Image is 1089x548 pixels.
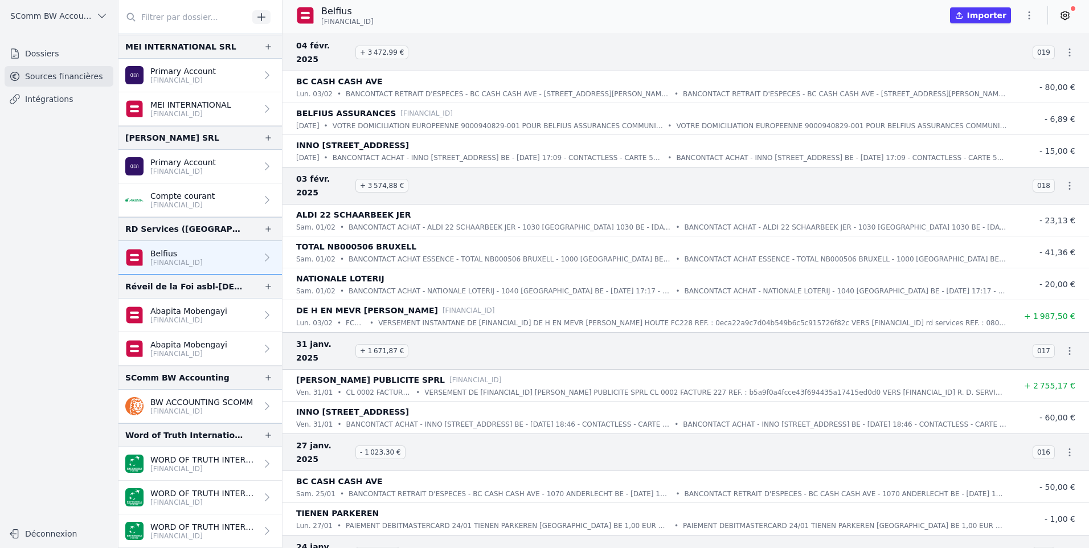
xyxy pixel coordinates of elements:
img: belfius-1.png [125,248,144,267]
span: 016 [1033,445,1055,459]
div: [PERSON_NAME] SRL [125,131,219,145]
img: ing.png [125,397,144,415]
p: PAIEMENT DEBITMASTERCARD 24/01 TIENEN PARKEREN [GEOGRAPHIC_DATA] BE 1,00 EUR CARTE N° [CREDIT_CAR... [346,520,670,531]
a: Belfius [FINANCIAL_ID] [118,241,282,275]
span: - 15,00 € [1039,146,1075,156]
p: BANCONTACT ACHAT ESSENCE - TOTAL NB000506 BRUXELL - 1000 [GEOGRAPHIC_DATA] BE - [DATE] 11:44 - CA... [349,253,671,265]
p: VOTRE DOMICILIATION EUROPEENNE 9000940829-001 POUR BELFIUS ASSURANCES COMMUNICATION : Identifiant... [333,120,664,132]
p: BANCONTACT RETRAIT D'ESPECES - BC CASH CASH AVE - [STREET_ADDRESS][PERSON_NAME] BE - [DATE] 20:04... [683,88,1007,100]
div: • [674,520,678,531]
p: Compte courant [150,190,215,202]
a: Primary Account [FINANCIAL_ID] [118,150,282,183]
p: BANCONTACT ACHAT - NATIONALE LOTERIJ - 1040 [GEOGRAPHIC_DATA] BE - [DATE] 17:17 - VIA INTERNET - ... [349,285,671,297]
div: • [324,120,328,132]
p: TIENEN PARKEREN [296,506,379,520]
p: INNO [STREET_ADDRESS] [296,138,409,152]
button: Importer [950,7,1011,23]
span: SComm BW Accounting [10,10,92,22]
p: BANCONTACT RETRAIT D'ESPECES - BC CASH CASH AVE - 1070 ANDERLECHT BE - [DATE] 15:58 - CARTE 5169 ... [685,488,1007,500]
p: Primary Account [150,66,216,77]
span: [FINANCIAL_ID] [321,17,374,26]
p: Abapita Mobengayi [150,339,227,350]
p: [PERSON_NAME] PUBLICITE SPRL [296,373,445,387]
p: BANCONTACT RETRAIT D'ESPECES - BC CASH CASH AVE - 1070 ANDERLECHT BE - [DATE] 15:58 - CARTE 5169 ... [349,488,671,500]
span: - 6,89 € [1045,114,1075,124]
p: BW ACCOUNTING SCOMM [150,396,253,408]
a: Sources financières [5,66,113,87]
p: FC228 [346,317,365,329]
div: • [675,488,679,500]
div: • [324,152,328,163]
p: WORD OF TRUTH INTERNATIONA [150,488,257,499]
span: - 1 023,30 € [355,445,406,459]
div: • [674,88,678,100]
p: DE H EN MEVR [PERSON_NAME] [296,304,438,317]
p: [DATE] [296,120,320,132]
p: CL 0002 FACTURE 227 [346,387,412,398]
p: [FINANCIAL_ID] [150,258,203,267]
span: 31 janv. 2025 [296,337,351,365]
p: sam. 01/02 [296,222,335,233]
p: [FINANCIAL_ID] [150,531,257,541]
span: - 23,13 € [1039,216,1075,225]
span: - 50,00 € [1039,482,1075,492]
img: belfius.png [125,100,144,118]
img: BNP_BE_BUSINESS_GEBABEBB.png [125,455,144,473]
div: • [675,253,679,265]
span: + 3 472,99 € [355,46,408,59]
p: [FINANCIAL_ID] [150,201,215,210]
div: MEI INTERNATIONAL SRL [125,40,236,54]
p: ALDI 22 SCHAARBEEK JER [296,208,411,222]
span: - 80,00 € [1039,83,1075,92]
p: MEI INTERNATIONAL [150,99,231,111]
div: RD Services ([GEOGRAPHIC_DATA][PERSON_NAME][GEOGRAPHIC_DATA]) [125,222,245,236]
div: • [337,387,341,398]
p: [DATE] [296,152,320,163]
div: • [337,520,341,531]
img: belfius-1.png [125,306,144,324]
span: - 41,36 € [1039,248,1075,257]
p: [FINANCIAL_ID] [400,108,453,119]
p: BANCONTACT ACHAT - ALDI 22 SCHAARBEEK JER - 1030 [GEOGRAPHIC_DATA] 1030 BE - [DATE] 11:08 - CONTA... [349,222,671,233]
p: BANCONTACT ACHAT - INNO [STREET_ADDRESS] BE - [DATE] 17:09 - CONTACTLESS - CARTE 5169 20XX XXXX 1... [676,152,1007,163]
a: WORD OF TRUTH INTERNATIONA [FINANCIAL_ID] [118,481,282,514]
a: Abapita Mobengayi [FINANCIAL_ID] [118,332,282,366]
p: BANCONTACT ACHAT - NATIONALE LOTERIJ - 1040 [GEOGRAPHIC_DATA] BE - [DATE] 17:17 - VIA INTERNET - ... [685,285,1007,297]
a: WORD OF TRUTH INTERNATIONA [FINANCIAL_ID] [118,447,282,481]
div: • [337,88,341,100]
div: SComm BW Accounting [125,371,230,385]
p: ven. 31/01 [296,419,333,430]
p: Belfius [150,248,203,259]
div: • [675,285,679,297]
p: [FINANCIAL_ID] [150,464,257,473]
a: BW ACCOUNTING SCOMM [FINANCIAL_ID] [118,390,282,423]
div: • [340,222,344,233]
p: BANCONTACT RETRAIT D'ESPECES - BC CASH CASH AVE - [STREET_ADDRESS][PERSON_NAME] BE - [DATE] 20:04... [346,88,670,100]
p: INNO [STREET_ADDRESS] [296,405,409,419]
p: sam. 01/02 [296,285,335,297]
p: BANCONTACT ACHAT - ALDI 22 SCHAARBEEK JER - 1030 [GEOGRAPHIC_DATA] 1030 BE - [DATE] 11:08 - CONTA... [685,222,1007,233]
p: sam. 01/02 [296,253,335,265]
p: lun. 03/02 [296,317,333,329]
a: MEI INTERNATIONAL [FINANCIAL_ID] [118,92,282,126]
p: PAIEMENT DEBITMASTERCARD 24/01 TIENEN PARKEREN [GEOGRAPHIC_DATA] BE 1,00 EUR CARTE N° [CREDIT_CAR... [683,520,1007,531]
div: • [416,387,420,398]
div: • [674,419,678,430]
a: Dossiers [5,43,113,64]
div: • [668,152,672,163]
p: lun. 27/01 [296,520,333,531]
input: Filtrer par dossier... [118,7,248,27]
p: NATIONALE LOTERIJ [296,272,384,285]
p: VOTRE DOMICILIATION EUROPEENNE 9000940829-001 POUR BELFIUS ASSURANCES COMMUNICATION : Identifiant... [676,120,1007,132]
p: VERSEMENT INSTANTANE DE [FINANCIAL_ID] DE H EN MEVR [PERSON_NAME] HOUTE FC228 REF. : 0eca22a9c7d0... [378,317,1007,329]
img: BNP_BE_BUSINESS_GEBABEBB.png [125,488,144,506]
p: VERSEMENT DE [FINANCIAL_ID] [PERSON_NAME] PUBLICITE SPRL CL 0002 FACTURE 227 REF. : b5a9f0a4fcce4... [424,387,1007,398]
p: [FINANCIAL_ID] [150,76,216,85]
img: BNP_BE_BUSINESS_GEBABEBB.png [125,522,144,540]
span: + 1 671,87 € [355,344,408,358]
p: Belfius [321,5,374,18]
p: BC CASH CASH AVE [296,75,383,88]
p: lun. 03/02 [296,88,333,100]
p: [FINANCIAL_ID] [150,316,227,325]
a: Intégrations [5,89,113,109]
